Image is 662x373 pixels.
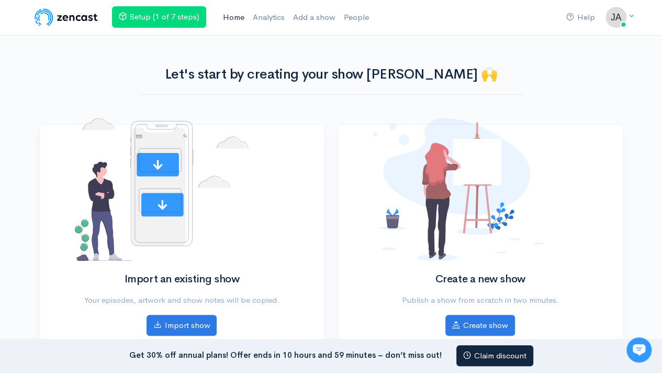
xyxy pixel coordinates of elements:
a: Analytics [249,6,289,29]
p: Find an answer quickly [14,180,195,192]
input: Search articles [30,197,187,218]
img: ... [605,7,626,28]
img: No shows added [75,118,249,261]
img: ZenCast Logo [33,7,99,28]
button: New conversation [16,139,193,160]
a: Home [219,6,249,29]
h2: Create a new show [373,273,587,285]
a: People [340,6,373,29]
a: Help [562,6,599,29]
h1: Let's start by creating your show [PERSON_NAME] 🙌 [139,67,524,82]
p: Publish a show from scratch in two minutes. [373,294,587,306]
p: Your episodes, artwork and show notes will be copied. [75,294,289,306]
iframe: gist-messenger-bubble-iframe [626,337,652,363]
a: Add a show [289,6,340,29]
a: Setup (1 of 7 steps) [112,6,206,28]
a: Import show [147,315,217,336]
h1: Hi 👋 [16,51,194,68]
strong: Get 30% off annual plans! Offer ends in 10 hours and 59 minutes – don’t miss out! [129,349,442,359]
h2: Import an existing show [75,273,289,285]
span: New conversation [68,145,126,153]
a: Create show [445,315,515,336]
a: Claim discount [456,345,533,367]
h2: Just let us know if you need anything and we'll be happy to help! 🙂 [16,70,194,120]
img: No shows added [373,118,544,261]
